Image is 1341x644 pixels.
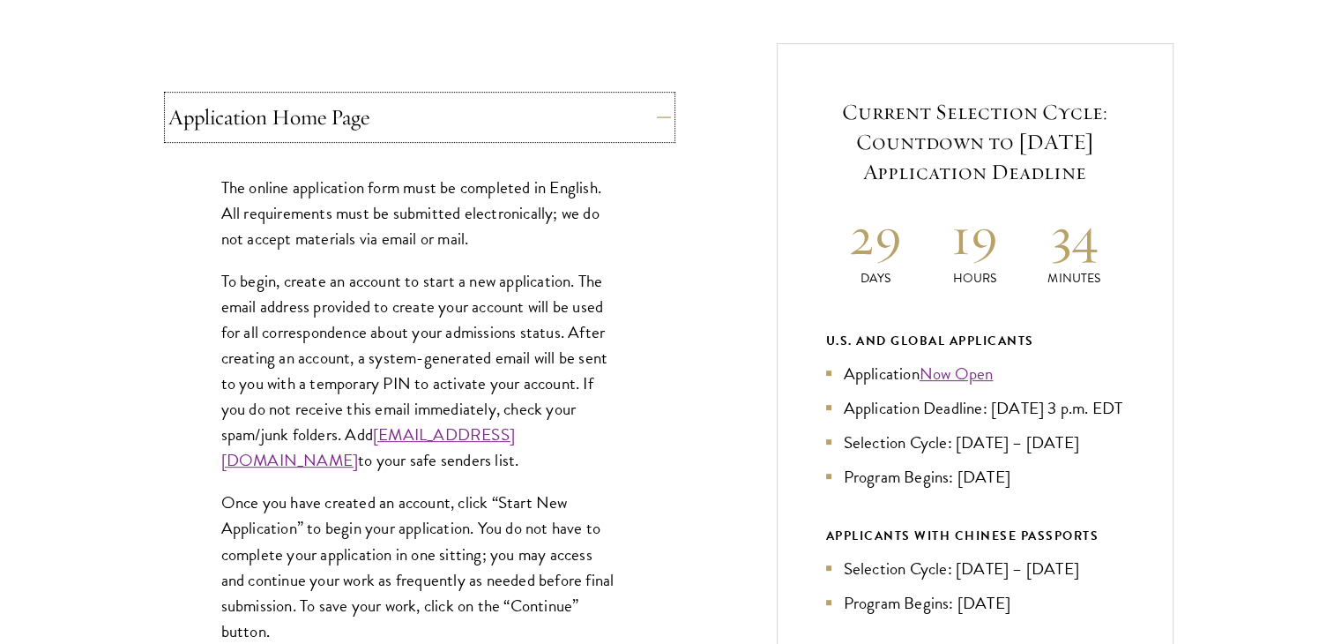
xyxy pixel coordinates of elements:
[168,96,671,139] button: Application Home Page
[826,395,1124,421] li: Application Deadline: [DATE] 3 p.m. EDT
[221,490,618,643] p: Once you have created an account, click “Start New Application” to begin your application. You do...
[826,430,1124,455] li: Selection Cycle: [DATE] – [DATE]
[221,175,618,251] p: The online application form must be completed in English. All requirements must be submitted elec...
[920,361,994,386] a: Now Open
[221,422,515,473] a: [EMAIL_ADDRESS][DOMAIN_NAME]
[826,556,1124,581] li: Selection Cycle: [DATE] – [DATE]
[826,203,926,269] h2: 29
[826,97,1124,187] h5: Current Selection Cycle: Countdown to [DATE] Application Deadline
[1024,269,1124,288] p: Minutes
[1024,203,1124,269] h2: 34
[826,590,1124,616] li: Program Begins: [DATE]
[826,330,1124,352] div: U.S. and Global Applicants
[826,269,926,288] p: Days
[826,464,1124,490] li: Program Begins: [DATE]
[826,361,1124,386] li: Application
[221,268,618,474] p: To begin, create an account to start a new application. The email address provided to create your...
[925,269,1024,288] p: Hours
[925,203,1024,269] h2: 19
[826,525,1124,547] div: APPLICANTS WITH CHINESE PASSPORTS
